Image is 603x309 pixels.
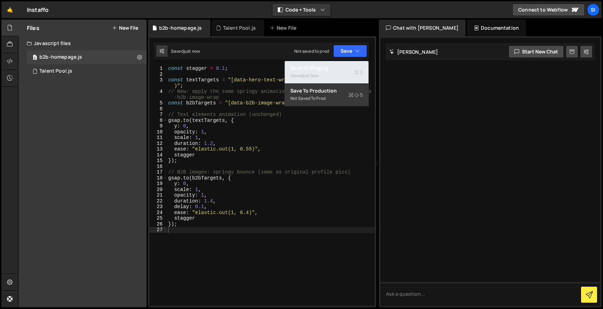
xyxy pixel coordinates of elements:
[290,65,363,72] div: Save to Staging
[389,49,438,55] h2: [PERSON_NAME]
[294,48,329,54] div: Not saved to prod
[149,129,167,135] div: 10
[149,146,167,152] div: 13
[149,77,167,89] div: 3
[149,210,167,216] div: 24
[149,169,167,175] div: 17
[18,36,147,50] div: Javascript files
[27,50,147,64] div: 15318/45043.js
[285,84,368,106] button: Save to ProductionS Not saved to prod
[149,187,167,193] div: 20
[27,64,147,78] div: 15318/40274.js
[27,6,49,14] div: Instaffo
[285,61,368,84] button: Save to StagingS Savedjust now
[149,175,167,181] div: 18
[149,198,167,204] div: 22
[39,68,72,74] div: Talent Pool.js
[149,100,167,106] div: 5
[149,158,167,164] div: 15
[290,87,363,94] div: Save to Production
[149,221,167,227] div: 26
[39,54,82,60] div: b2b-homepage.js
[149,204,167,210] div: 23
[149,152,167,158] div: 14
[270,24,299,31] div: New File
[223,24,256,31] div: Talent Pool.js
[149,72,167,78] div: 2
[149,215,167,221] div: 25
[33,55,37,61] span: 0
[149,141,167,147] div: 12
[354,69,363,76] span: S
[508,45,564,58] button: Start new chat
[171,48,200,54] div: Saved
[467,20,526,36] div: Documentation
[149,123,167,129] div: 9
[149,227,167,233] div: 27
[333,45,367,57] button: Save
[290,94,363,103] div: Not saved to prod
[149,106,167,112] div: 6
[272,3,331,16] button: Code + Tools
[303,73,319,79] div: just now
[159,24,202,31] div: b2b-homepage.js
[149,164,167,170] div: 16
[290,72,363,80] div: Saved
[149,192,167,198] div: 21
[349,91,363,98] span: S
[112,25,138,31] button: New File
[284,61,369,107] div: Code + Tools
[149,181,167,187] div: 19
[149,135,167,141] div: 11
[27,24,39,32] h2: Files
[184,48,200,54] div: just now
[512,3,585,16] a: Connect to Webflow
[587,3,600,16] a: SI
[149,89,167,100] div: 4
[149,118,167,124] div: 8
[379,20,466,36] div: Chat with [PERSON_NAME]
[1,1,18,18] a: 🤙
[149,112,167,118] div: 7
[149,66,167,72] div: 1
